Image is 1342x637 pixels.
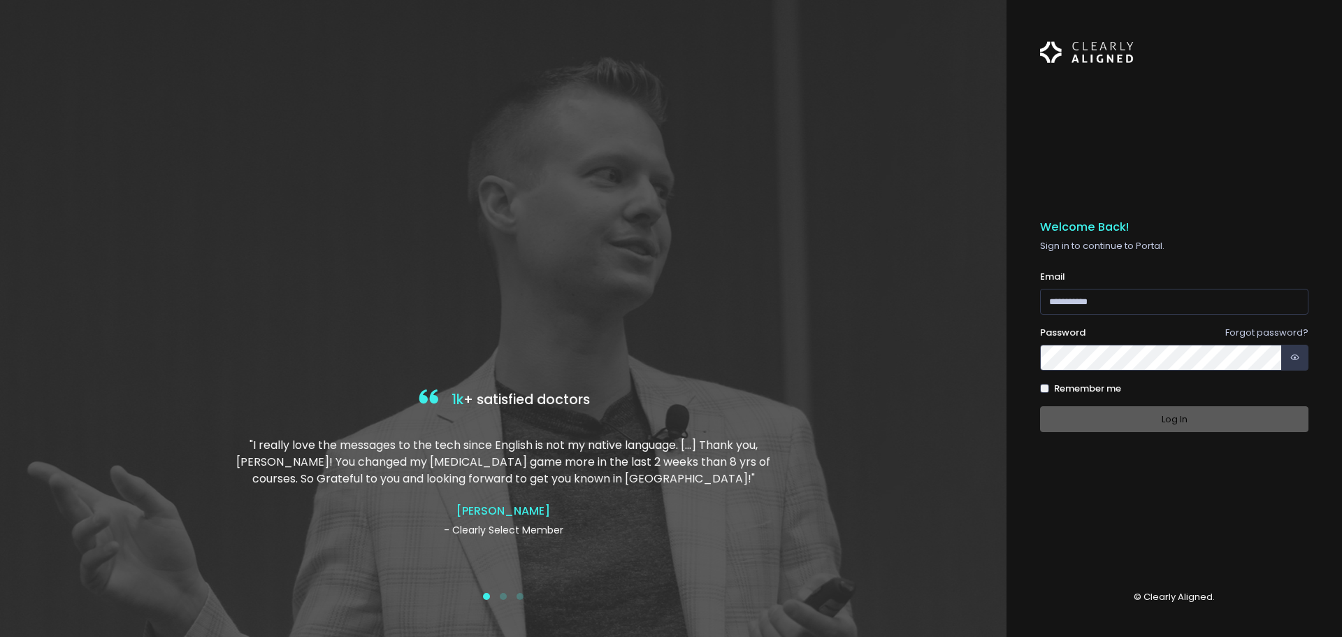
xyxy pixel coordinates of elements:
p: "I really love the messages to the tech since English is not my native language. […] Thank you, [... [233,437,774,487]
p: - Clearly Select Member [233,523,774,538]
h5: Welcome Back! [1040,220,1308,234]
label: Password [1040,326,1085,340]
label: Remember me [1054,382,1121,396]
span: 1k [452,390,463,409]
p: Sign in to continue to Portal. [1040,239,1308,253]
a: Forgot password? [1225,326,1308,339]
p: © Clearly Aligned. [1040,590,1308,604]
img: Logo Horizontal [1040,34,1134,71]
h4: + satisfied doctors [233,386,774,415]
label: Email [1040,270,1065,284]
h4: [PERSON_NAME] [233,504,774,517]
